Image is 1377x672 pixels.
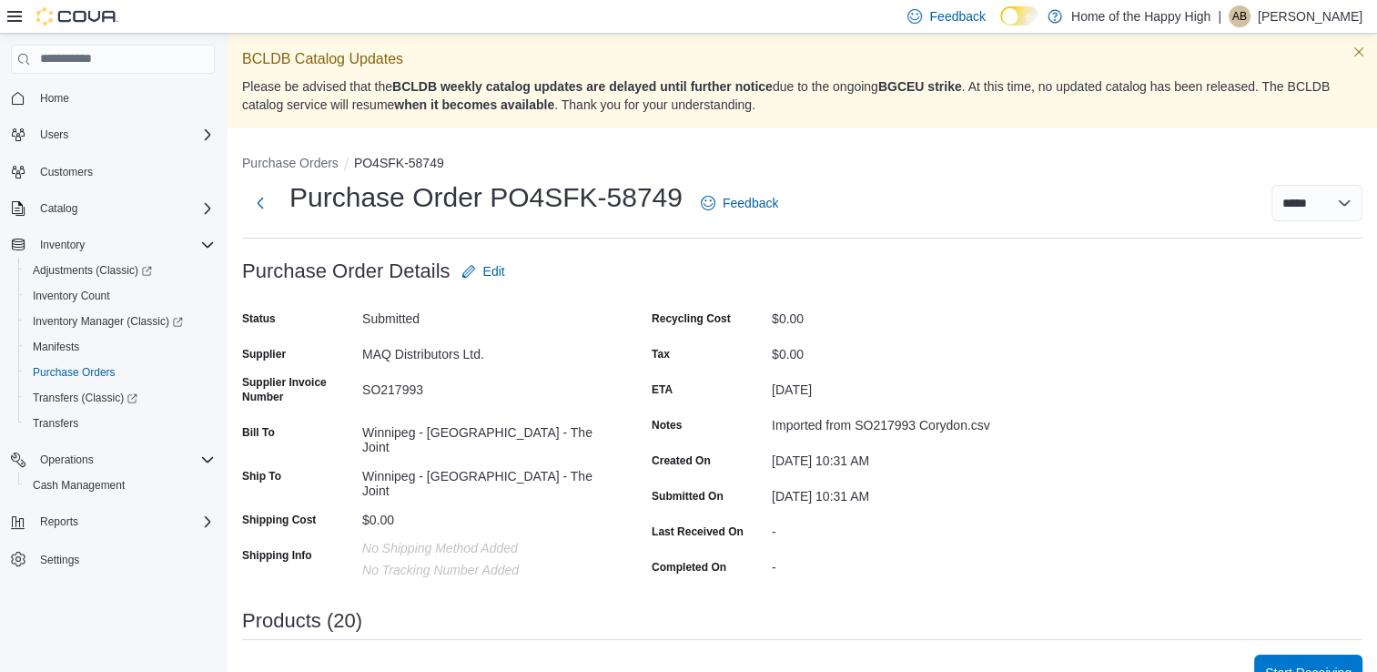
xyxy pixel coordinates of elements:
button: Settings [4,545,222,572]
label: Created On [652,453,711,468]
a: Home [33,87,76,109]
span: Reports [40,514,78,529]
label: Last Received On [652,524,744,539]
nav: An example of EuiBreadcrumbs [242,154,1362,176]
p: | [1218,5,1221,27]
button: Catalog [33,198,85,219]
h3: Purchase Order Details [242,260,451,282]
label: Submitted On [652,489,724,504]
p: BCLDB Catalog Updates [242,48,1362,70]
label: Ship To [242,469,281,484]
span: Transfers [25,412,215,434]
span: Inventory Count [33,289,110,303]
span: Operations [40,453,94,467]
button: Cash Management [18,473,222,498]
span: Cash Management [33,478,125,493]
div: - [772,517,1016,539]
strong: BGCEU strike [878,79,962,94]
div: [DATE] [772,375,1016,397]
span: Inventory Manager (Classic) [33,314,183,329]
a: Transfers [25,412,86,434]
button: Purchase Orders [18,360,222,385]
span: Reports [33,511,215,533]
nav: Complex example [11,77,215,620]
div: Winnipeg - [GEOGRAPHIC_DATA] - The Joint [362,462,606,498]
span: AB [1232,5,1247,27]
span: Catalog [40,201,77,216]
button: PO4SFK-58749 [354,156,444,170]
span: Manifests [25,336,215,358]
label: Supplier [242,347,286,361]
label: Shipping Info [242,548,312,563]
span: Operations [33,449,215,471]
a: Adjustments (Classic) [25,260,159,281]
a: Inventory Count [25,285,117,307]
div: - [772,553,1016,575]
span: Cash Management [25,474,215,496]
label: Notes [652,418,682,433]
div: $0.00 [362,505,606,527]
button: Reports [4,509,222,535]
div: $0.00 [772,340,1016,361]
span: Users [40,127,68,142]
a: Transfers (Classic) [25,387,145,409]
div: Winnipeg - [GEOGRAPHIC_DATA] - The Joint [362,418,606,454]
a: Settings [33,549,86,571]
span: Inventory Count [25,285,215,307]
strong: when it becomes available [394,97,554,112]
a: Inventory Manager (Classic) [18,309,222,334]
p: [PERSON_NAME] [1258,5,1362,27]
button: Transfers [18,411,222,436]
input: Dark Mode [1000,6,1038,25]
span: Users [33,124,215,146]
div: Submitted [362,304,606,326]
a: Feedback [694,185,785,221]
div: SO217993 [362,375,606,397]
div: [DATE] 10:31 AM [772,446,1016,468]
a: Adjustments (Classic) [18,258,222,283]
span: Dark Mode [1000,25,1001,26]
label: Tax [652,347,670,361]
label: Recycling Cost [652,311,731,326]
span: Edit [483,262,505,280]
div: MAQ Distributors Ltd. [362,340,606,361]
h3: Products (20) [242,610,362,632]
button: Users [33,124,76,146]
span: Feedback [929,7,985,25]
button: Home [4,85,222,111]
label: Completed On [652,560,726,575]
p: Home of the Happy High [1071,5,1210,27]
a: Inventory Manager (Classic) [25,311,190,332]
p: No Shipping Method added [362,541,606,555]
button: Inventory [4,232,222,258]
a: Purchase Orders [25,361,123,383]
button: Next [242,185,278,221]
h1: Purchase Order PO4SFK-58749 [289,179,683,216]
strong: BCLDB weekly catalog updates are delayed until further notice [392,79,773,94]
a: Cash Management [25,474,132,496]
span: Adjustments (Classic) [33,263,152,278]
button: Operations [4,447,222,473]
div: Imported from SO217993 Corydon.csv [772,411,1016,433]
img: Cova [36,7,118,25]
span: Home [40,91,69,106]
label: Bill To [242,425,275,440]
button: Manifests [18,334,222,360]
span: Transfers [33,416,78,431]
p: Please be advised that the due to the ongoing . At this time, no updated catalog has been release... [242,77,1362,114]
span: Home [33,87,215,109]
span: Inventory Manager (Classic) [25,311,215,332]
button: Purchase Orders [242,156,339,170]
p: No Tracking Number added [362,563,606,577]
a: Transfers (Classic) [18,385,222,411]
button: Customers [4,158,222,185]
label: Status [242,311,276,326]
span: Customers [40,165,93,179]
span: Purchase Orders [33,365,116,380]
div: Ashely Broadbent [1229,5,1250,27]
button: Inventory Count [18,283,222,309]
div: [DATE] 10:31 AM [772,482,1016,504]
span: Inventory [33,234,215,256]
span: Transfers (Classic) [33,391,137,405]
label: Shipping Cost [242,513,316,527]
